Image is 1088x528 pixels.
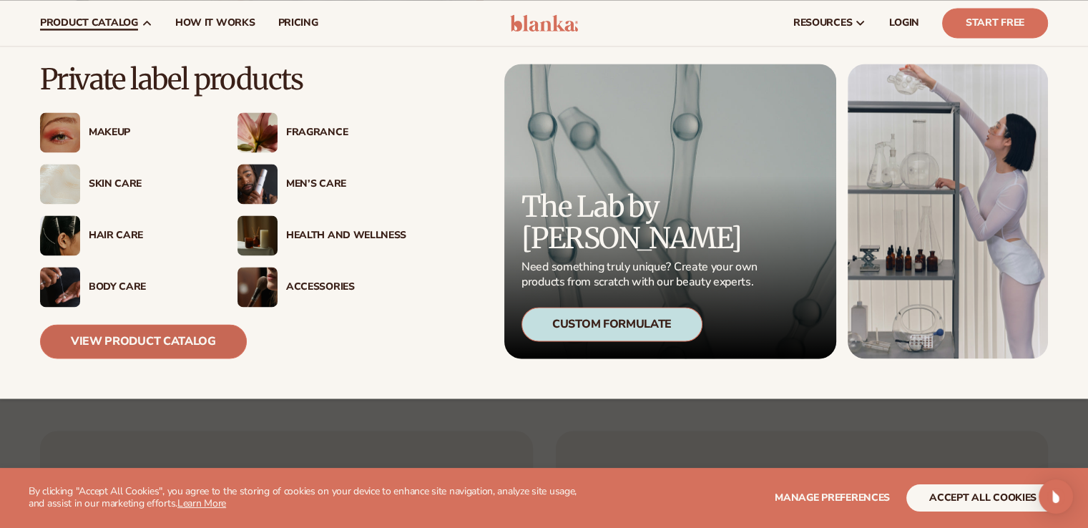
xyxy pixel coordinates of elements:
div: Men’s Care [286,178,406,190]
img: Female in lab with equipment. [848,64,1048,358]
span: pricing [278,17,318,29]
a: Start Free [942,8,1048,38]
span: Manage preferences [775,491,890,504]
div: Makeup [89,127,209,139]
button: accept all cookies [906,484,1059,512]
img: Female hair pulled back with clips. [40,215,80,255]
div: Hair Care [89,230,209,242]
span: How It Works [175,17,255,29]
a: Microscopic product formula. The Lab by [PERSON_NAME] Need something truly unique? Create your ow... [504,64,836,358]
div: Health And Wellness [286,230,406,242]
span: resources [793,17,852,29]
p: Private label products [40,64,406,95]
a: Male holding moisturizer bottle. Men’s Care [237,164,406,204]
a: Female with glitter eye makeup. Makeup [40,112,209,152]
div: Skin Care [89,178,209,190]
img: logo [510,14,578,31]
img: Pink blooming flower. [237,112,278,152]
a: Male hand applying moisturizer. Body Care [40,267,209,307]
div: Custom Formulate [521,307,702,341]
a: Female with makeup brush. Accessories [237,267,406,307]
div: Open Intercom Messenger [1039,479,1073,514]
img: Female with glitter eye makeup. [40,112,80,152]
a: Pink blooming flower. Fragrance [237,112,406,152]
p: Need something truly unique? Create your own products from scratch with our beauty experts. [521,260,762,290]
p: By clicking "Accept All Cookies", you agree to the storing of cookies on your device to enhance s... [29,486,593,510]
div: Accessories [286,281,406,293]
p: The Lab by [PERSON_NAME] [521,191,762,254]
img: Cream moisturizer swatch. [40,164,80,204]
img: Male hand applying moisturizer. [40,267,80,307]
a: View Product Catalog [40,324,247,358]
a: Female hair pulled back with clips. Hair Care [40,215,209,255]
div: Fragrance [286,127,406,139]
a: Learn More [177,497,226,510]
div: Body Care [89,281,209,293]
span: product catalog [40,17,138,29]
button: Manage preferences [775,484,890,512]
img: Female with makeup brush. [237,267,278,307]
img: Male holding moisturizer bottle. [237,164,278,204]
img: Candles and incense on table. [237,215,278,255]
a: Candles and incense on table. Health And Wellness [237,215,406,255]
a: Cream moisturizer swatch. Skin Care [40,164,209,204]
span: LOGIN [889,17,919,29]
